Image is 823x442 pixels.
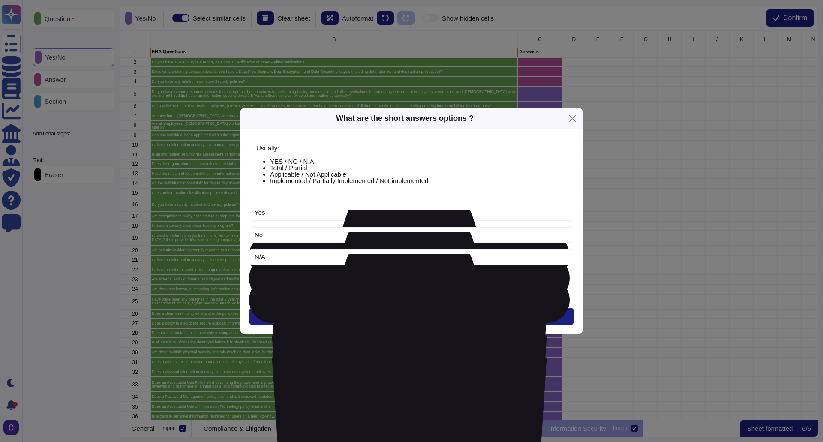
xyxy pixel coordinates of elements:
p: Usually: [256,145,567,151]
li: YES / NO / N.A. [270,158,567,165]
li: Implemented / Partially Implemented / Not implemented [270,177,567,184]
input: Option 2 [249,227,574,243]
input: Option 3 [249,249,574,265]
li: Applicable / Not Applicable [270,171,567,177]
div: What are the short answers options ? [336,113,474,124]
button: Close [566,112,579,125]
input: Option 1 [249,205,574,221]
li: Total / Partial [270,165,567,171]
